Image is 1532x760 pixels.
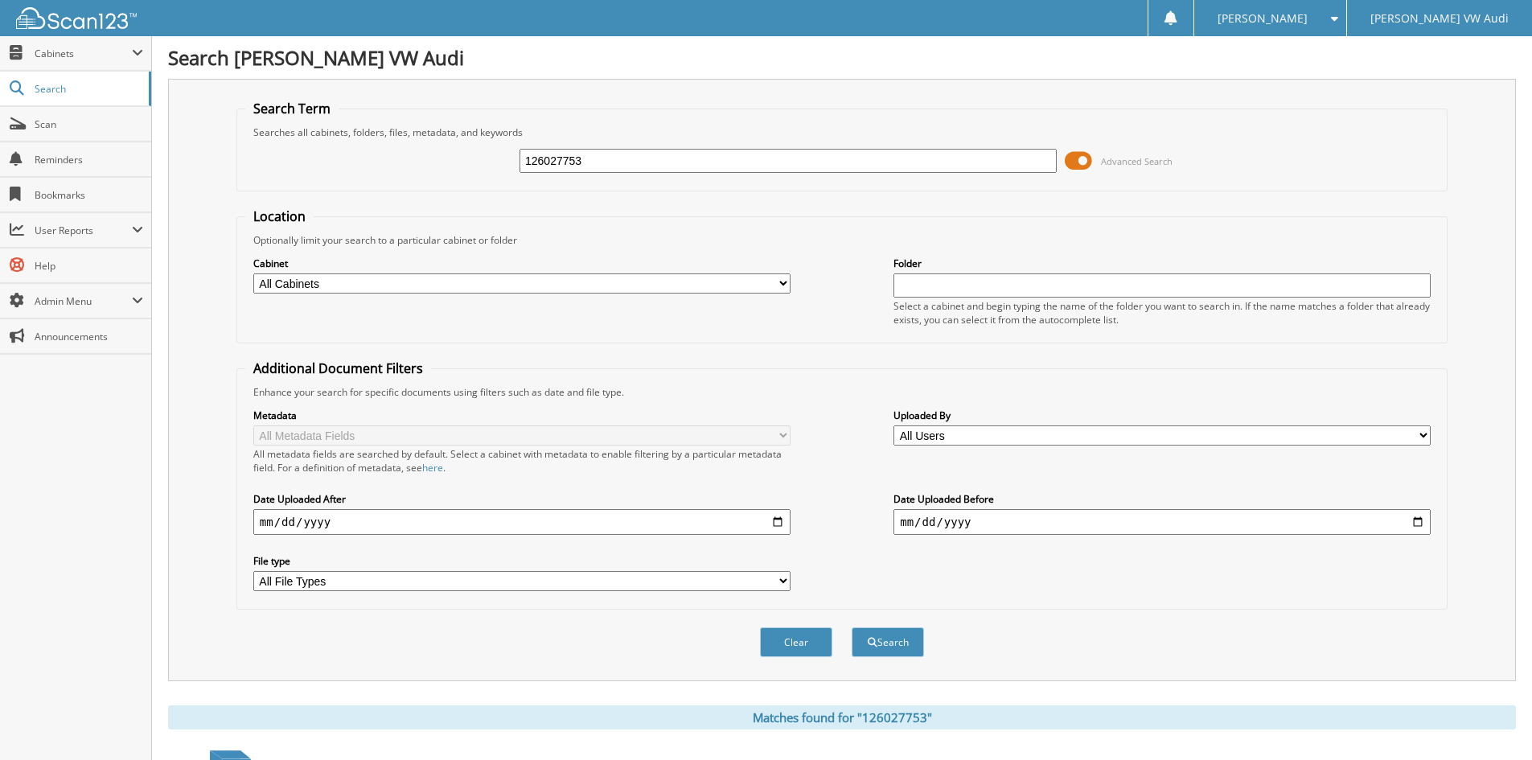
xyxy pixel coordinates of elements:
span: Search [35,82,141,96]
label: Folder [893,257,1431,270]
input: start [253,509,791,535]
span: User Reports [35,224,132,237]
input: end [893,509,1431,535]
label: Date Uploaded After [253,492,791,506]
span: Admin Menu [35,294,132,308]
div: Optionally limit your search to a particular cabinet or folder [245,233,1439,247]
a: here [422,461,443,474]
span: Announcements [35,330,143,343]
label: Cabinet [253,257,791,270]
span: Help [35,259,143,273]
label: Metadata [253,409,791,422]
label: Uploaded By [893,409,1431,422]
span: [PERSON_NAME] [1218,14,1308,23]
img: scan123-logo-white.svg [16,7,137,29]
button: Clear [760,627,832,657]
span: Cabinets [35,47,132,60]
span: Reminders [35,153,143,166]
div: Matches found for "126027753" [168,705,1516,729]
legend: Location [245,207,314,225]
legend: Search Term [245,100,339,117]
div: Searches all cabinets, folders, files, metadata, and keywords [245,125,1439,139]
span: Advanced Search [1101,155,1173,167]
button: Search [852,627,924,657]
h1: Search [PERSON_NAME] VW Audi [168,44,1516,71]
div: Enhance your search for specific documents using filters such as date and file type. [245,385,1439,399]
label: Date Uploaded Before [893,492,1431,506]
span: Scan [35,117,143,131]
div: All metadata fields are searched by default. Select a cabinet with metadata to enable filtering b... [253,447,791,474]
div: Select a cabinet and begin typing the name of the folder you want to search in. If the name match... [893,299,1431,327]
span: Bookmarks [35,188,143,202]
label: File type [253,554,791,568]
span: [PERSON_NAME] VW Audi [1370,14,1509,23]
legend: Additional Document Filters [245,359,431,377]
